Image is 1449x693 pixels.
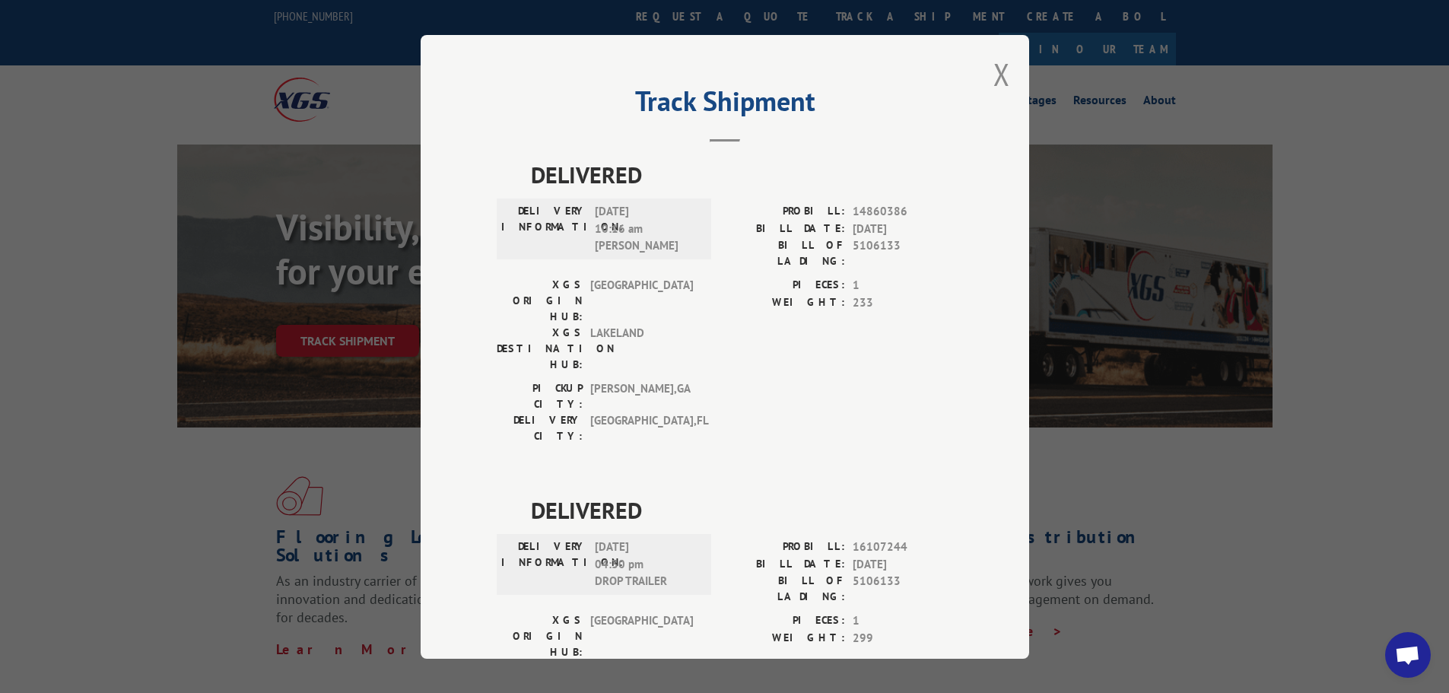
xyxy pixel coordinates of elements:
label: WEIGHT: [725,629,845,647]
span: 1 [853,612,953,630]
label: PROBILL: [725,203,845,221]
label: BILL DATE: [725,220,845,237]
span: 5106133 [853,573,953,605]
label: BILL DATE: [725,555,845,573]
span: [GEOGRAPHIC_DATA] [590,612,693,660]
label: PIECES: [725,277,845,294]
span: [DATE] [853,220,953,237]
label: PROBILL: [725,539,845,556]
span: 14860386 [853,203,953,221]
span: [PERSON_NAME] , GA [590,380,693,412]
label: XGS ORIGIN HUB: [497,612,583,660]
span: [DATE] [853,555,953,573]
label: DELIVERY INFORMATION: [501,539,587,590]
label: BILL OF LADING: [725,237,845,269]
label: PICKUP CITY: [497,380,583,412]
span: LAKELAND [590,325,693,373]
span: 16107244 [853,539,953,556]
label: DELIVERY CITY: [497,412,583,444]
label: PIECES: [725,612,845,630]
span: [DATE] 10:16 am [PERSON_NAME] [595,203,697,255]
label: BILL OF LADING: [725,573,845,605]
span: DELIVERED [531,157,953,192]
span: 299 [853,629,953,647]
label: XGS DESTINATION HUB: [497,325,583,373]
a: Open chat [1385,632,1431,678]
span: [GEOGRAPHIC_DATA] , FL [590,412,693,444]
label: XGS ORIGIN HUB: [497,277,583,325]
span: [DATE] 04:30 pm DROP TRAILER [595,539,697,590]
span: DELIVERED [531,493,953,527]
span: [GEOGRAPHIC_DATA] [590,277,693,325]
span: 233 [853,294,953,311]
label: WEIGHT: [725,294,845,311]
h2: Track Shipment [497,91,953,119]
span: 1 [853,277,953,294]
button: Close modal [993,54,1010,94]
span: 5106133 [853,237,953,269]
label: DELIVERY INFORMATION: [501,203,587,255]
